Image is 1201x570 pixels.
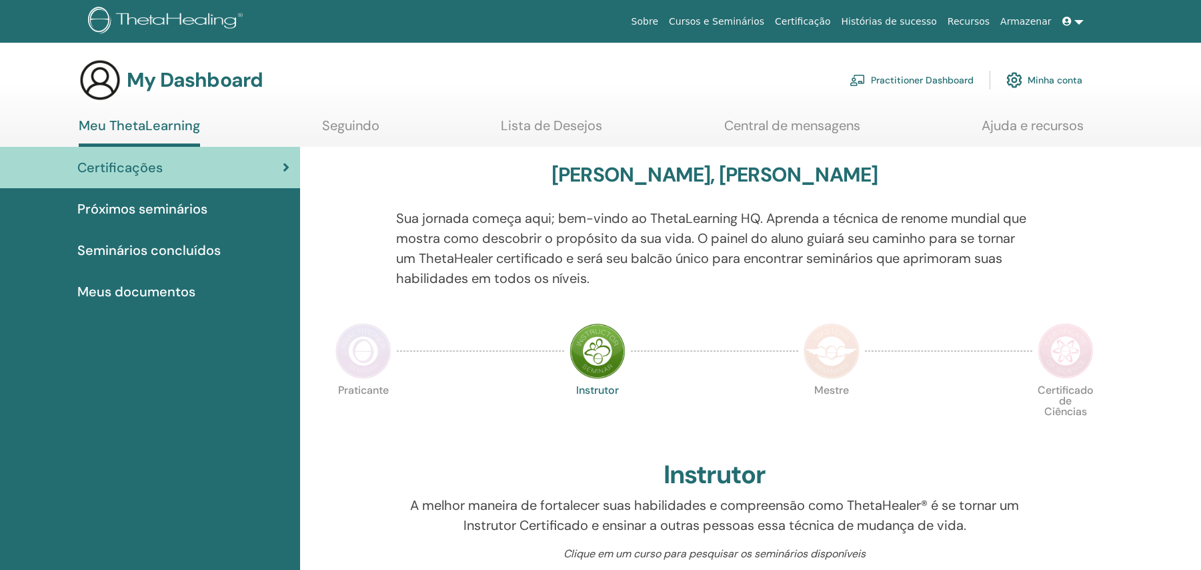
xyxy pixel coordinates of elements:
[804,323,860,379] img: Master
[396,208,1033,288] p: Sua jornada começa aqui; bem-vindo ao ThetaLearning HQ. Aprenda a técnica de renome mundial que m...
[501,117,602,144] a: Lista de Desejos
[127,68,263,92] h3: My Dashboard
[995,9,1056,34] a: Armazenar
[836,9,942,34] a: Histórias de sucesso
[77,158,163,178] span: Certificações
[626,9,664,34] a: Sobre
[664,460,766,491] h2: Instrutor
[569,323,626,379] img: Instructor
[396,495,1033,535] p: A melhor maneira de fortalecer suas habilidades e compreensão como ThetaHealer® é se tornar um In...
[569,385,626,441] p: Instrutor
[850,65,974,95] a: Practitioner Dashboard
[335,323,391,379] img: Practitioner
[335,385,391,441] p: Praticante
[1006,69,1022,91] img: cog.svg
[770,9,836,34] a: Certificação
[551,163,878,187] h3: [PERSON_NAME], [PERSON_NAME]
[77,199,207,219] span: Próximos seminários
[1006,65,1082,95] a: Minha conta
[804,385,860,441] p: Mestre
[1038,323,1094,379] img: Certificate of Science
[1038,385,1094,441] p: Certificado de Ciências
[77,282,195,302] span: Meus documentos
[88,7,247,37] img: logo.png
[322,117,379,144] a: Seguindo
[396,546,1033,562] p: Clique em um curso para pesquisar os seminários disponíveis
[664,9,770,34] a: Cursos e Seminários
[850,74,866,86] img: chalkboard-teacher.svg
[77,240,221,260] span: Seminários concluídos
[982,117,1084,144] a: Ajuda e recursos
[942,9,995,34] a: Recursos
[79,59,121,101] img: generic-user-icon.jpg
[79,117,200,147] a: Meu ThetaLearning
[724,117,860,144] a: Central de mensagens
